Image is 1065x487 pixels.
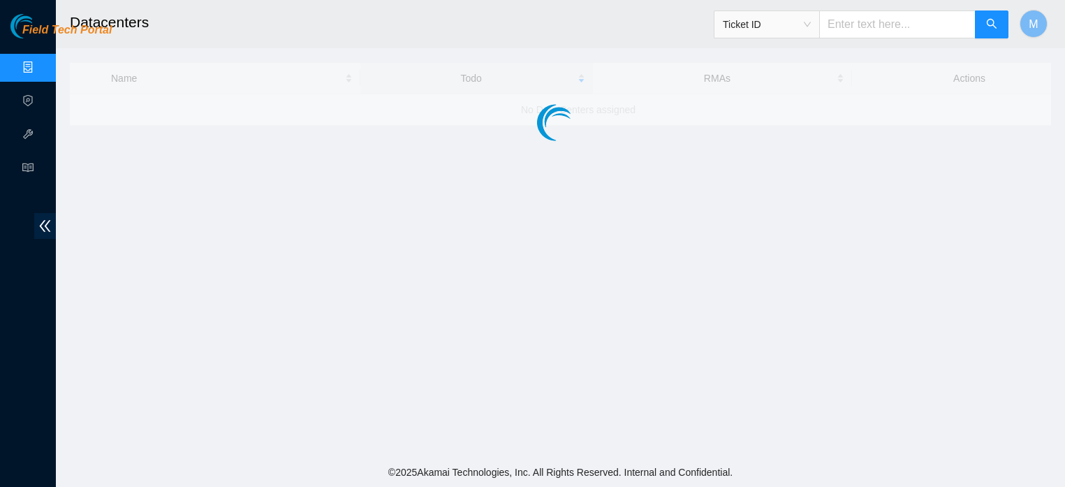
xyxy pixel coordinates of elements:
[22,24,112,37] span: Field Tech Portal
[1029,15,1038,33] span: M
[56,458,1065,487] footer: © 2025 Akamai Technologies, Inc. All Rights Reserved. Internal and Confidential.
[723,14,811,35] span: Ticket ID
[975,10,1008,38] button: search
[1020,10,1048,38] button: M
[10,25,112,43] a: Akamai TechnologiesField Tech Portal
[22,156,34,184] span: read
[34,213,56,239] span: double-left
[10,14,71,38] img: Akamai Technologies
[819,10,976,38] input: Enter text here...
[986,18,997,31] span: search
